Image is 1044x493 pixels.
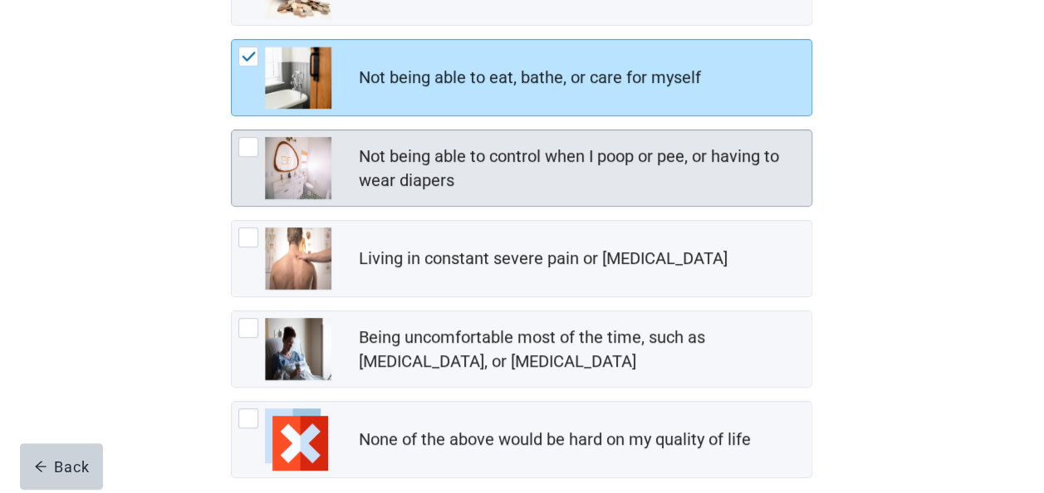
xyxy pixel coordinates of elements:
[34,460,47,473] span: arrow-left
[20,443,103,490] button: arrow-leftBack
[358,427,750,452] div: None of the above would be hard on my quality of life
[231,220,812,297] div: Living in constant severe pain or shortness of breath, checkbox, not checked
[34,458,90,475] div: Back
[358,325,801,373] div: Being uncomfortable most of the time, such as [MEDICAL_DATA], or [MEDICAL_DATA]
[231,310,812,388] div: Being uncomfortable most of the time, such as nausea, vomiting, or diarrhea, checkbox, not checked
[358,66,700,90] div: Not being able to eat, bathe, or care for myself
[231,39,812,116] div: Not being able to eat, bathe, or care for myself, checkbox, checked
[358,247,727,271] div: Living in constant severe pain or [MEDICAL_DATA]
[358,144,801,193] div: Not being able to control when I poop or pee, or having to wear diapers
[231,129,812,207] div: Not being able to control when I poop or pee, or having to wear diapers, checkbox, not checked
[231,401,812,478] div: None of the above would be hard on my quality of life, checkbox, not checked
